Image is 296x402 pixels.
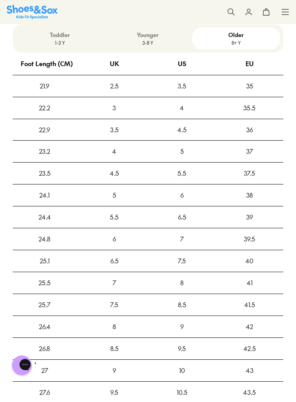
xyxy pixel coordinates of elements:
[80,228,148,250] div: 6
[80,294,148,316] div: 7.5
[216,75,283,97] div: 35
[148,250,216,272] div: 7.5
[13,228,76,250] div: 24.8
[148,75,216,97] div: 3.5
[19,39,101,46] p: 1-3 Y
[13,97,76,119] div: 22.2
[21,53,73,75] div: Foot Length (CM)
[13,184,76,206] div: 24.1
[19,31,101,39] p: Toddler
[178,53,186,75] div: US
[148,316,216,337] div: 9
[80,206,148,228] div: 5.5
[8,353,36,378] iframe: Gorgias live chat messenger
[80,184,148,206] div: 5
[80,141,148,162] div: 4
[216,338,283,359] div: 42.5
[216,228,283,250] div: 39.5
[148,228,216,250] div: 7
[13,163,76,184] div: 23.5
[216,97,283,119] div: 35.5
[13,75,76,97] div: 21.9
[80,163,148,184] div: 4.5
[80,250,148,272] div: 6.5
[148,184,216,206] div: 6
[13,206,76,228] div: 24.4
[13,294,76,316] div: 25.7
[13,119,76,141] div: 22.9
[216,316,283,337] div: 42
[216,163,283,184] div: 37.5
[216,184,283,206] div: 38
[216,119,283,141] div: 36
[13,250,76,272] div: 25.1
[148,272,216,294] div: 8
[107,31,189,39] p: Younger
[195,39,277,46] p: 8+ Y
[148,360,216,381] div: 10
[80,360,148,381] div: 9
[148,141,216,162] div: 5
[13,316,76,337] div: 26.4
[80,97,148,119] div: 3
[216,250,283,272] div: 40
[7,5,58,19] img: SNS_Logo_Responsive.svg
[107,39,189,46] p: 3-8 Y
[148,206,216,228] div: 6.5
[80,272,148,294] div: 7
[13,272,76,294] div: 25.5
[80,316,148,337] div: 8
[195,31,277,39] p: Older
[216,141,283,162] div: 37
[110,53,119,75] div: UK
[7,5,58,19] a: Shoes & Sox
[80,75,148,97] div: 2.5
[245,53,254,75] div: EU
[148,97,216,119] div: 4
[148,294,216,316] div: 8.5
[80,119,148,141] div: 3.5
[148,338,216,359] div: 9.5
[80,338,148,359] div: 8.5
[13,338,76,359] div: 26.8
[148,163,216,184] div: 5.5
[148,119,216,141] div: 4.5
[216,360,283,381] div: 43
[13,141,76,162] div: 23.2
[216,206,283,228] div: 39
[13,360,76,381] div: 27
[216,272,283,294] div: 41
[216,294,283,316] div: 41.5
